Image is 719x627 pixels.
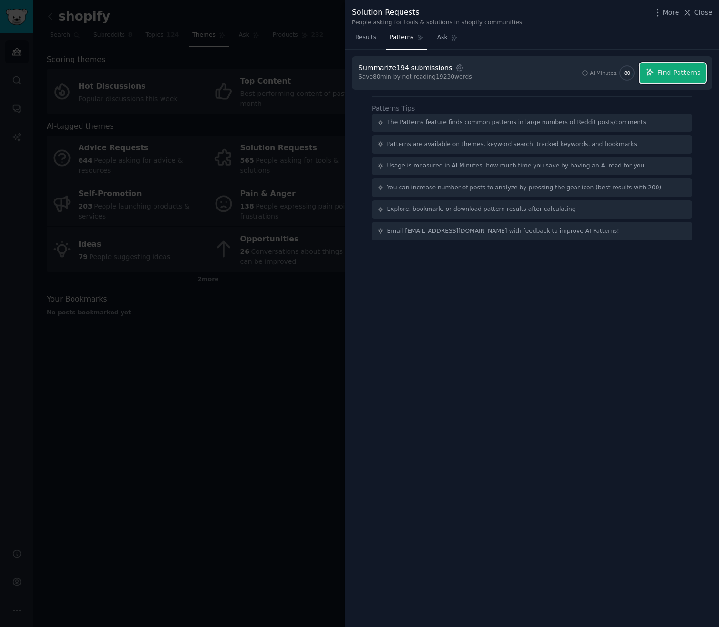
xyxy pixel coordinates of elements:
[390,33,413,42] span: Patterns
[352,7,522,19] div: Solution Requests
[359,63,452,73] div: Summarize 194 submissions
[663,8,679,18] span: More
[653,8,679,18] button: More
[387,184,662,192] div: You can increase number of posts to analyze by pressing the gear icon (best results with 200)
[640,63,706,83] button: Find Patterns
[387,118,647,127] div: The Patterns feature finds common patterns in large numbers of Reddit posts/comments
[624,70,630,76] span: 80
[372,104,415,112] label: Patterns Tips
[387,227,620,236] div: Email [EMAIL_ADDRESS][DOMAIN_NAME] with feedback to improve AI Patterns!
[355,33,376,42] span: Results
[437,33,448,42] span: Ask
[434,30,461,50] a: Ask
[682,8,712,18] button: Close
[352,19,522,27] div: People asking for tools & solutions in shopify communities
[387,140,637,149] div: Patterns are available on themes, keyword search, tracked keywords, and bookmarks
[359,73,472,82] div: Save 80 min by not reading 19230 words
[386,30,427,50] a: Patterns
[387,162,645,170] div: Usage is measured in AI Minutes, how much time you save by having an AI read for you
[387,205,576,214] div: Explore, bookmark, or download pattern results after calculating
[694,8,712,18] span: Close
[352,30,380,50] a: Results
[657,68,701,78] span: Find Patterns
[590,70,618,76] div: AI Minutes:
